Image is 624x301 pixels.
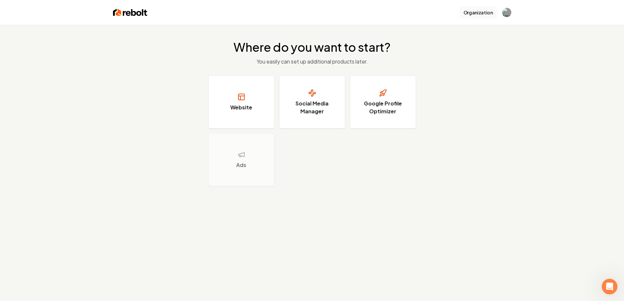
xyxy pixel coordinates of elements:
iframe: Intercom live chat [602,279,617,294]
h3: Ads [236,161,246,169]
p: You easily can set up additional products later. [234,58,390,66]
h3: Google Profile Optimizer [358,100,407,115]
button: Google Profile Optimizer [350,76,416,128]
button: Organization [460,7,497,18]
button: Social Media Manager [279,76,345,128]
h2: Where do you want to start? [234,41,390,54]
h3: Website [230,103,252,111]
h3: Social Media Manager [288,100,337,115]
button: Website [209,76,274,128]
button: Open user button [502,8,511,17]
img: Rebolt Logo [113,8,147,17]
img: Amy Butler [502,8,511,17]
